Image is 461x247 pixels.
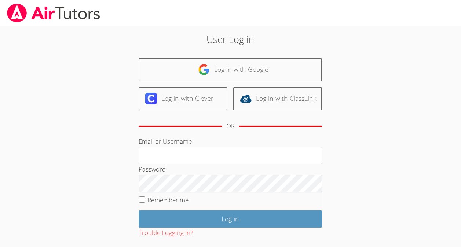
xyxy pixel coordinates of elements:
h2: User Log in [106,32,355,46]
a: Log in with Google [139,58,322,81]
div: OR [226,121,235,132]
input: Log in [139,210,322,228]
label: Email or Username [139,137,192,145]
label: Password [139,165,166,173]
a: Log in with Clever [139,87,227,110]
img: clever-logo-6eab21bc6e7a338710f1a6ff85c0baf02591cd810cc4098c63d3a4b26e2feb20.svg [145,93,157,104]
img: google-logo-50288ca7cdecda66e5e0955fdab243c47b7ad437acaf1139b6f446037453330a.svg [198,64,210,75]
a: Log in with ClassLink [233,87,322,110]
label: Remember me [147,196,189,204]
button: Trouble Logging In? [139,228,193,238]
img: classlink-logo-d6bb404cc1216ec64c9a2012d9dc4662098be43eaf13dc465df04b49fa7ab582.svg [240,93,252,104]
img: airtutors_banner-c4298cdbf04f3fff15de1276eac7730deb9818008684d7c2e4769d2f7ddbe033.png [6,4,101,22]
